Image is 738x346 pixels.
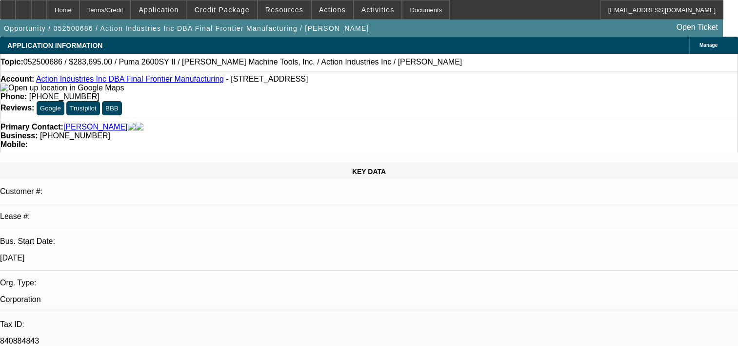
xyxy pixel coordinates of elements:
[66,101,100,115] button: Trustpilot
[0,123,63,131] strong: Primary Contact:
[312,0,353,19] button: Actions
[265,6,303,14] span: Resources
[319,6,346,14] span: Actions
[0,84,124,92] a: View Google Maps
[187,0,257,19] button: Credit Package
[29,92,100,101] span: [PHONE_NUMBER]
[40,131,110,140] span: [PHONE_NUMBER]
[361,6,395,14] span: Activities
[36,75,224,83] a: Action Industries Inc DBA Final Frontier Manufacturing
[0,84,124,92] img: Open up location in Google Maps
[673,19,722,36] a: Open Ticket
[131,0,186,19] button: Application
[0,131,38,140] strong: Business:
[258,0,311,19] button: Resources
[102,101,122,115] button: BBB
[699,43,718,48] span: Manage
[23,58,462,66] span: 052500686 / $283,695.00 / Puma 2600SY II / [PERSON_NAME] Machine Tools, Inc. / Action Industries ...
[0,92,27,101] strong: Phone:
[128,123,136,131] img: facebook-icon.png
[0,58,23,66] strong: Topic:
[37,101,64,115] button: Google
[352,168,386,175] span: KEY DATA
[195,6,250,14] span: Credit Package
[4,24,369,32] span: Opportunity / 052500686 / Action Industries Inc DBA Final Frontier Manufacturing / [PERSON_NAME]
[0,104,34,112] strong: Reviews:
[354,0,402,19] button: Activities
[139,6,179,14] span: Application
[0,75,34,83] strong: Account:
[0,140,28,149] strong: Mobile:
[63,123,128,131] a: [PERSON_NAME]
[226,75,308,83] span: - [STREET_ADDRESS]
[7,42,102,49] span: APPLICATION INFORMATION
[136,123,143,131] img: linkedin-icon.png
